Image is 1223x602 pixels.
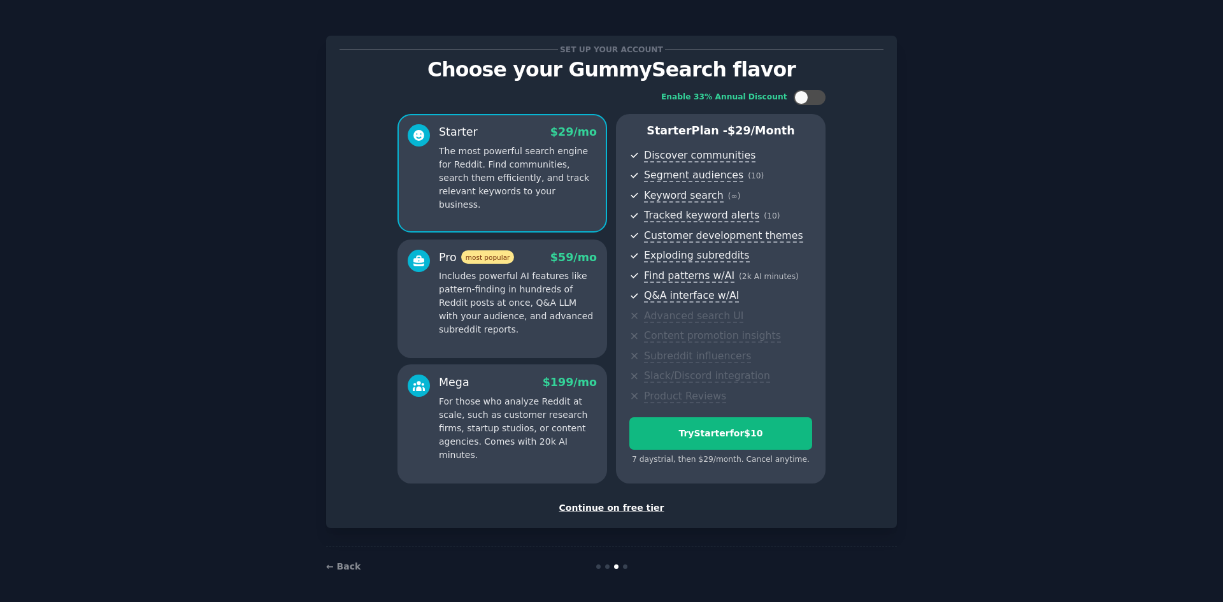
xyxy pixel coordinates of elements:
button: TryStarterfor$10 [629,417,812,450]
p: For those who analyze Reddit at scale, such as customer research firms, startup studios, or conte... [439,395,597,462]
span: $ 199 /mo [543,376,597,389]
span: Subreddit influencers [644,350,751,363]
span: ( 10 ) [764,211,780,220]
span: $ 29 /mo [550,125,597,138]
span: Customer development themes [644,229,803,243]
p: The most powerful search engine for Reddit. Find communities, search them efficiently, and track ... [439,145,597,211]
div: Mega [439,375,469,391]
div: Starter [439,124,478,140]
span: most popular [461,250,515,264]
span: Find patterns w/AI [644,269,734,283]
div: Enable 33% Annual Discount [661,92,787,103]
span: Set up your account [558,43,666,56]
a: ← Back [326,561,361,571]
span: $ 59 /mo [550,251,597,264]
span: ( ∞ ) [728,192,741,201]
span: Slack/Discord integration [644,369,770,383]
span: ( 2k AI minutes ) [739,272,799,281]
div: Continue on free tier [340,501,883,515]
span: Advanced search UI [644,310,743,323]
span: Keyword search [644,189,724,203]
span: Segment audiences [644,169,743,182]
span: Exploding subreddits [644,249,749,262]
div: Try Starter for $10 [630,427,812,440]
p: Starter Plan - [629,123,812,139]
span: Product Reviews [644,390,726,403]
p: Choose your GummySearch flavor [340,59,883,81]
div: Pro [439,250,514,266]
span: Content promotion insights [644,329,781,343]
p: Includes powerful AI features like pattern-finding in hundreds of Reddit posts at once, Q&A LLM w... [439,269,597,336]
span: ( 10 ) [748,171,764,180]
span: $ 29 /month [727,124,795,137]
span: Tracked keyword alerts [644,209,759,222]
span: Discover communities [644,149,755,162]
div: 7 days trial, then $ 29 /month . Cancel anytime. [629,454,812,466]
span: Q&A interface w/AI [644,289,739,303]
